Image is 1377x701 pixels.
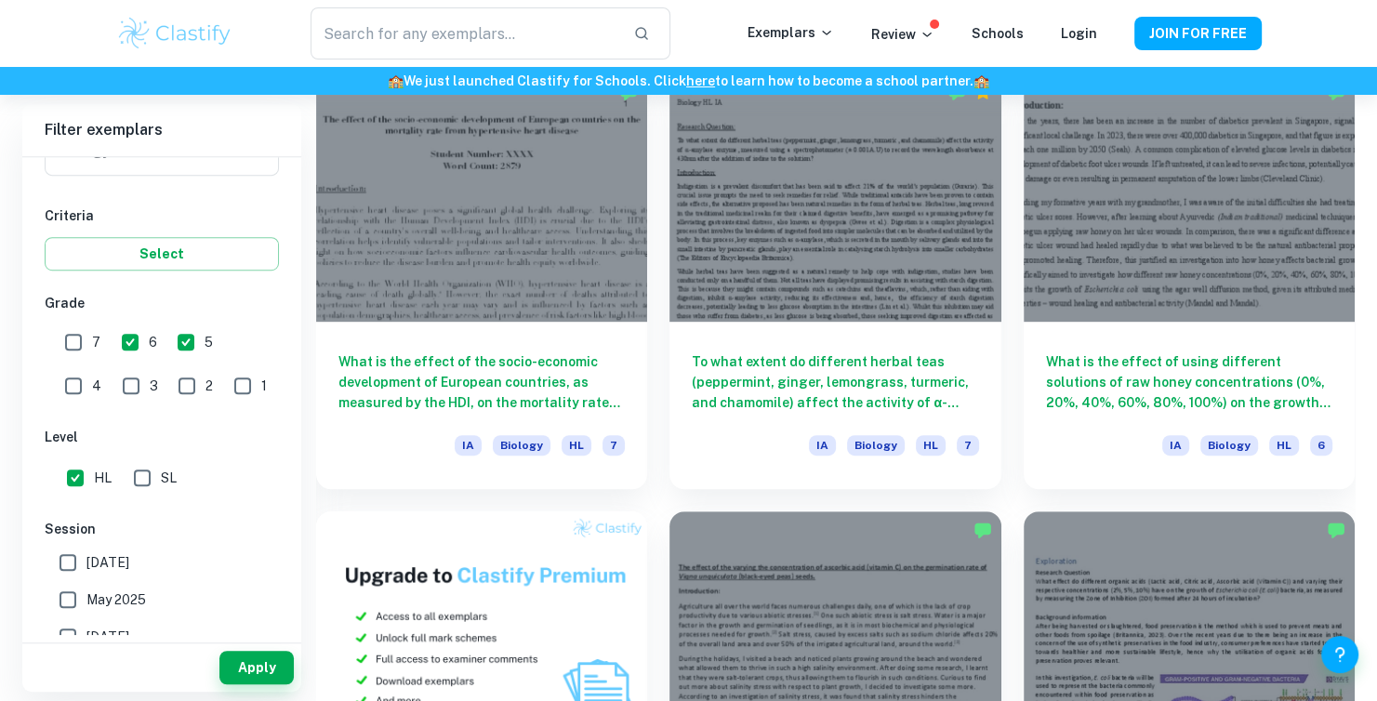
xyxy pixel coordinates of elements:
p: Exemplars [748,22,834,43]
span: 6 [149,332,157,352]
h6: Criteria [45,205,279,226]
span: HL [916,435,946,456]
button: Apply [219,651,294,684]
span: Biology [1200,435,1258,456]
a: What is the effect of the socio-economic development of European countries, as measured by the HD... [316,73,647,489]
span: HL [562,435,591,456]
button: JOIN FOR FREE [1134,17,1262,50]
h6: Level [45,427,279,447]
button: Select [45,237,279,271]
span: 7 [602,435,625,456]
span: 2 [205,376,213,396]
span: 🏫 [388,73,404,88]
span: SL [161,468,177,488]
a: What is the effect of using different solutions of raw honey concentrations (0%, 20%, 40%, 60%, 8... [1024,73,1355,489]
h6: Session [45,519,279,539]
span: [DATE] [86,627,129,647]
span: IA [455,435,482,456]
a: Login [1061,26,1097,41]
span: HL [1269,435,1299,456]
h6: Grade [45,293,279,313]
span: 7 [957,435,979,456]
span: 3 [150,376,158,396]
span: IA [1162,435,1189,456]
span: 7 [92,332,100,352]
h6: We just launched Clastify for Schools. Click to learn how to become a school partner. [4,71,1373,91]
span: 5 [205,332,213,352]
img: Marked [1327,521,1345,539]
span: Biology [493,435,550,456]
a: To what extent do different herbal teas (peppermint, ginger, lemongrass, turmeric, and chamomile)... [669,73,1000,489]
span: 6 [1310,435,1332,456]
h6: To what extent do different herbal teas (peppermint, ginger, lemongrass, turmeric, and chamomile)... [692,351,978,413]
span: Biology [847,435,905,456]
span: May 2025 [86,589,146,610]
span: HL [94,468,112,488]
span: IA [809,435,836,456]
h6: Filter exemplars [22,104,301,156]
img: Clastify logo [116,15,234,52]
span: 4 [92,376,101,396]
span: 1 [261,376,267,396]
span: [DATE] [86,552,129,573]
p: Review [871,24,934,45]
h6: What is the effect of the socio-economic development of European countries, as measured by the HD... [338,351,625,413]
a: Schools [972,26,1024,41]
a: here [686,73,715,88]
button: Help and Feedback [1321,636,1358,673]
img: Marked [973,521,992,539]
input: Search for any exemplars... [311,7,617,60]
h6: What is the effect of using different solutions of raw honey concentrations (0%, 20%, 40%, 60%, 8... [1046,351,1332,413]
span: 🏫 [973,73,989,88]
